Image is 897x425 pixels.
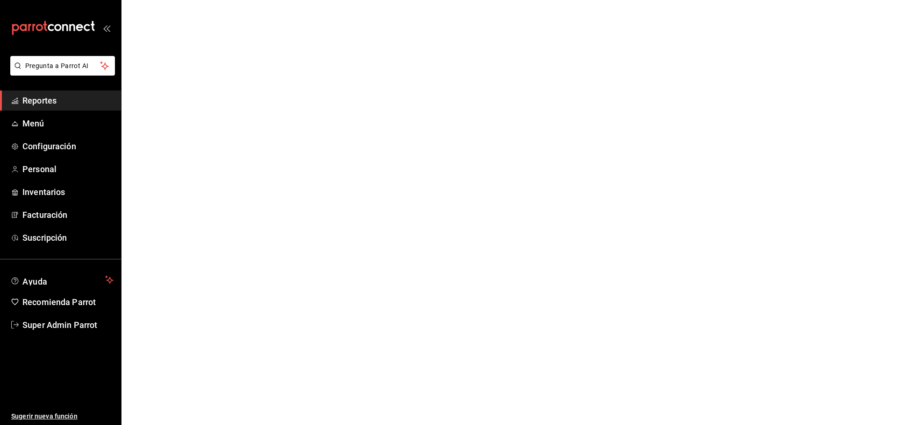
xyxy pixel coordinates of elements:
span: Inventarios [22,186,114,198]
span: Recomienda Parrot [22,296,114,308]
button: Pregunta a Parrot AI [10,56,115,76]
span: Sugerir nueva función [11,411,114,421]
span: Menú [22,117,114,130]
span: Super Admin Parrot [22,319,114,331]
span: Pregunta a Parrot AI [25,61,100,71]
span: Ayuda [22,274,101,286]
button: open_drawer_menu [103,24,110,32]
span: Personal [22,163,114,175]
span: Facturación [22,209,114,221]
span: Reportes [22,94,114,107]
a: Pregunta a Parrot AI [7,68,115,77]
span: Configuración [22,140,114,153]
span: Suscripción [22,231,114,244]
